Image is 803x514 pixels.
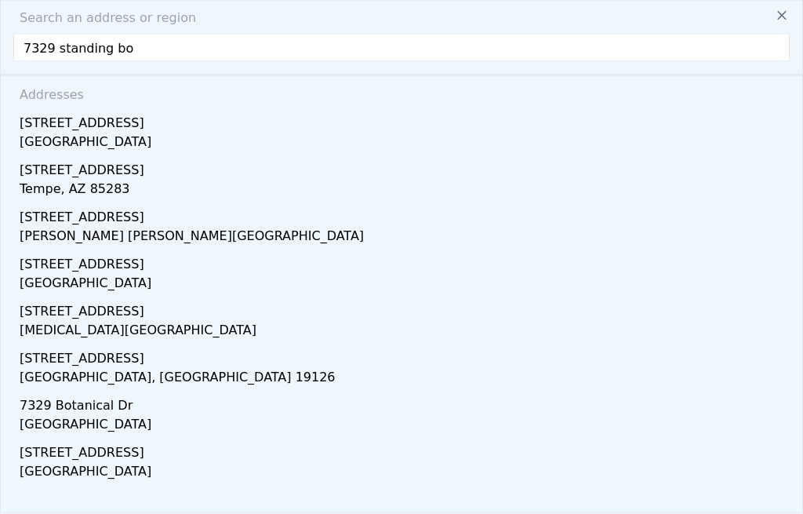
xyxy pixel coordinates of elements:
div: [MEDICAL_DATA][GEOGRAPHIC_DATA] [20,321,790,343]
div: 7329 Boreal Pl [20,484,790,509]
div: [GEOGRAPHIC_DATA], [GEOGRAPHIC_DATA] 19126 [20,368,790,390]
div: 7329 Botanical Dr [20,390,790,415]
div: [STREET_ADDRESS] [20,437,790,462]
div: [GEOGRAPHIC_DATA] [20,462,790,484]
span: Search an address or region [7,9,196,27]
div: [STREET_ADDRESS] [20,155,790,180]
div: [STREET_ADDRESS] [20,108,790,133]
div: [PERSON_NAME] [PERSON_NAME][GEOGRAPHIC_DATA] [20,227,790,249]
div: [GEOGRAPHIC_DATA] [20,274,790,296]
div: [STREET_ADDRESS] [20,202,790,227]
div: Addresses [13,76,790,108]
div: Tempe, AZ 85283 [20,180,790,202]
div: [STREET_ADDRESS] [20,343,790,368]
div: [GEOGRAPHIC_DATA] [20,415,790,437]
div: [GEOGRAPHIC_DATA] [20,133,790,155]
div: [STREET_ADDRESS] [20,249,790,274]
div: [STREET_ADDRESS] [20,296,790,321]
